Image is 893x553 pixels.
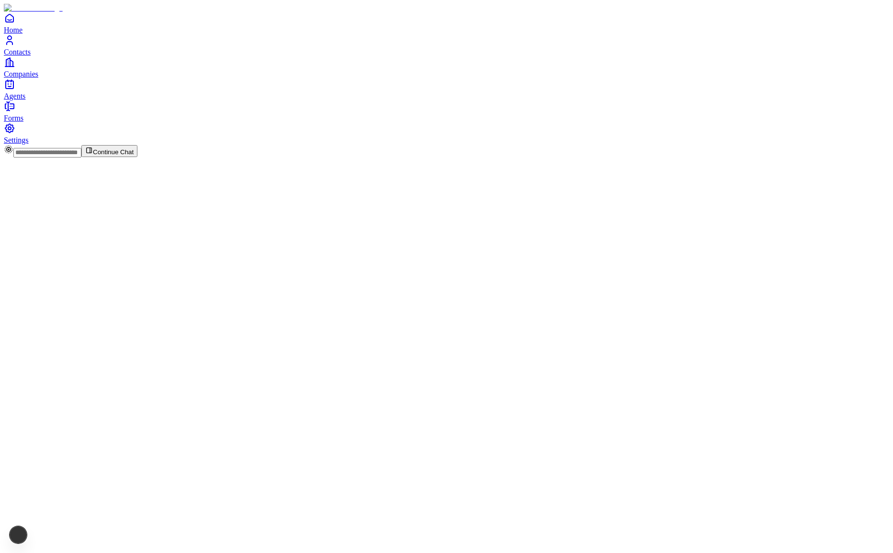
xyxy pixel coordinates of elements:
[4,34,889,56] a: Contacts
[4,92,25,100] span: Agents
[4,26,23,34] span: Home
[4,114,23,122] span: Forms
[4,145,889,158] div: Continue Chat
[4,12,889,34] a: Home
[4,4,63,12] img: Item Brain Logo
[81,145,137,157] button: Continue Chat
[4,123,889,144] a: Settings
[4,79,889,100] a: Agents
[4,48,31,56] span: Contacts
[4,101,889,122] a: Forms
[93,148,134,156] span: Continue Chat
[4,56,889,78] a: Companies
[4,70,38,78] span: Companies
[4,136,29,144] span: Settings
